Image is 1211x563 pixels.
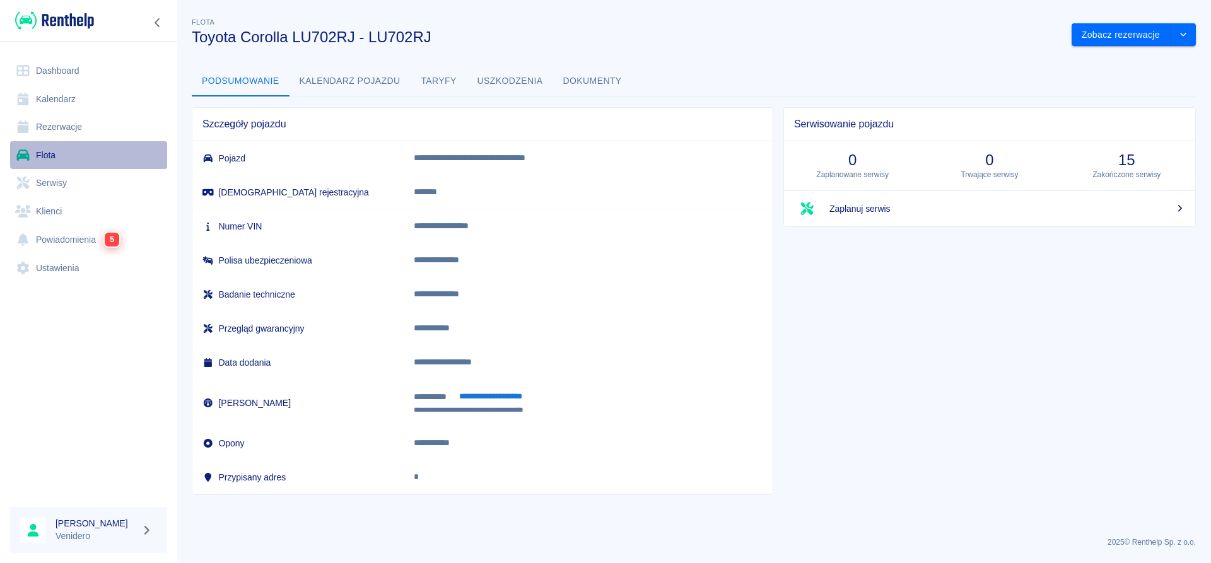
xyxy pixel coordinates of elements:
a: Serwisy [10,169,167,197]
a: Klienci [10,197,167,226]
span: Zaplanuj serwis [829,202,1185,216]
h3: 0 [931,151,1048,169]
h6: Opony [202,437,394,450]
a: Ustawienia [10,254,167,282]
h6: Numer VIN [202,220,394,233]
h6: Data dodania [202,356,394,369]
h6: Pojazd [202,152,394,165]
h6: [PERSON_NAME] [202,397,394,409]
p: 2025 © Renthelp Sp. z o.o. [192,537,1196,548]
h6: Polisa ubezpieczeniowa [202,254,394,267]
h6: Badanie techniczne [202,288,394,301]
h6: Przegląd gwarancyjny [202,322,394,335]
a: Powiadomienia5 [10,225,167,254]
button: Taryfy [411,66,467,96]
img: Renthelp logo [15,10,94,31]
a: 15Zakończone serwisy [1058,141,1195,190]
button: drop-down [1171,23,1196,47]
a: Flota [10,141,167,170]
h3: Toyota Corolla LU702RJ - LU702RJ [192,28,1062,46]
p: Venidero [56,530,136,543]
p: Trwające serwisy [931,169,1048,180]
a: Rezerwacje [10,113,167,141]
p: Zakończone serwisy [1068,169,1185,180]
span: Szczegóły pojazdu [202,118,763,131]
a: 0Trwające serwisy [921,141,1058,190]
span: Flota [192,18,214,26]
button: Dokumenty [553,66,632,96]
a: Zaplanuj serwis [784,191,1195,226]
span: Serwisowanie pojazdu [794,118,1185,131]
h6: [PERSON_NAME] [56,517,136,530]
button: Zwiń nawigację [148,15,167,31]
a: Kalendarz [10,85,167,113]
button: Zobacz rezerwacje [1072,23,1171,47]
h6: [DEMOGRAPHIC_DATA] rejestracyjna [202,186,394,199]
h6: Przypisany adres [202,471,394,484]
button: Podsumowanie [192,66,290,96]
button: Uszkodzenia [467,66,553,96]
button: Kalendarz pojazdu [290,66,411,96]
a: Renthelp logo [10,10,94,31]
span: 5 [105,233,119,247]
h3: 15 [1068,151,1185,169]
p: Zaplanowane serwisy [794,169,911,180]
h3: 0 [794,151,911,169]
a: Dashboard [10,57,167,85]
a: 0Zaplanowane serwisy [784,141,921,190]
